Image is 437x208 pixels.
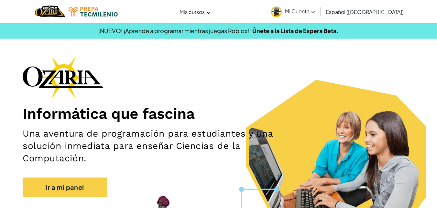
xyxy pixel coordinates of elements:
span: ¡NUEVO! ¡Aprende a programar mientras juegas Roblox! [98,27,249,34]
a: Únete a la Lista de Espera Beta. [252,27,339,34]
img: avatar [271,6,282,17]
a: Ir a mi panel [23,177,107,197]
a: Español ([GEOGRAPHIC_DATA]) [322,3,407,20]
img: Ozaria branding logo [23,56,104,98]
h1: Informática que fascina [23,104,414,123]
a: Mis cursos [176,3,214,20]
span: Mis cursos [180,8,205,15]
img: Tecmilenio logo [69,7,118,17]
a: Mi Cuenta [268,1,319,22]
span: Mi Cuenta [285,8,315,15]
a: Ozaria by CodeCombat logo [35,5,65,18]
img: Home [35,5,65,18]
h2: Una aventura de programación para estudiantes y una solución inmediata para enseñar Ciencias de l... [23,128,285,165]
span: Español ([GEOGRAPHIC_DATA]) [326,8,404,15]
